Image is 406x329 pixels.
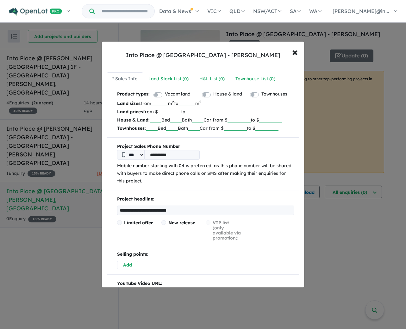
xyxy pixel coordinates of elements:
[117,108,295,116] p: from $ to
[235,75,275,83] div: Townhouse List ( 0 )
[117,101,141,106] b: Land sizes
[213,90,242,98] label: House & land
[117,162,295,185] p: Mobile number starting with 04 is preferred, as this phone number will be shared with buyers to m...
[117,195,295,203] p: Project headline:
[117,116,295,124] p: Bed Bath Car from $ to $
[124,220,153,226] span: Limited offer
[117,261,138,269] button: Add
[165,90,191,98] label: Vacant land
[168,220,195,226] span: New release
[117,251,295,258] p: Selling points:
[148,75,189,83] div: Land Stock List ( 0 )
[199,100,201,104] sup: 2
[117,280,295,287] p: YouTube Video URL:
[9,8,62,16] img: Openlot PRO Logo White
[199,75,225,83] div: H&L List ( 0 )
[117,99,295,108] p: from m to m
[292,45,298,59] span: ×
[126,51,280,59] div: Into Place @ [GEOGRAPHIC_DATA] - [PERSON_NAME]
[117,117,150,123] b: House & Land:
[117,124,295,132] p: Bed Bath Car from $ to $
[261,90,287,98] label: Townhouses
[122,152,125,157] img: Phone icon
[117,143,295,150] b: Project Sales Phone Number
[96,4,153,18] input: Try estate name, suburb, builder or developer
[112,75,138,83] div: * Sales Info
[117,125,146,131] b: Townhouses:
[117,90,150,99] b: Product types:
[117,109,143,115] b: Land prices
[333,8,389,14] span: [PERSON_NAME]@in...
[172,100,174,104] sup: 2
